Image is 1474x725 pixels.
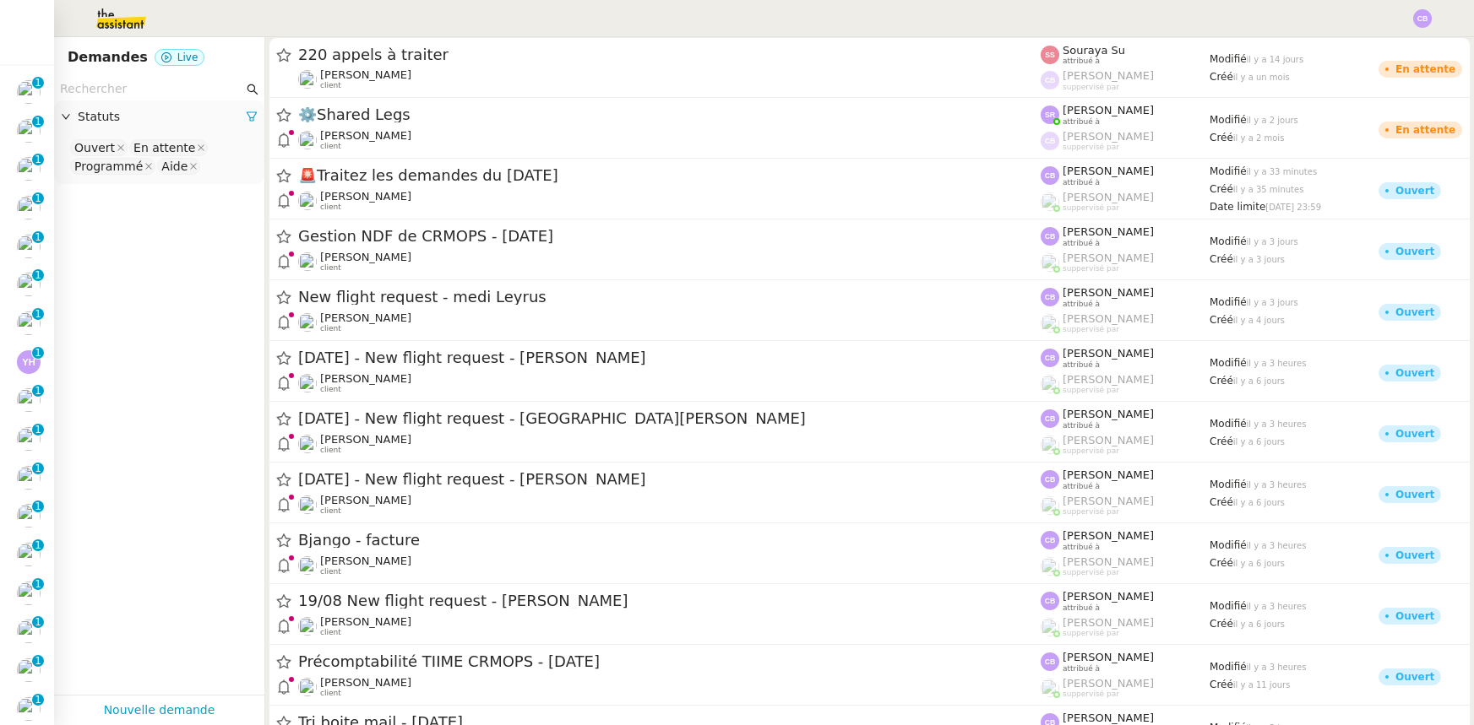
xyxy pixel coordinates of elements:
[320,676,411,689] span: [PERSON_NAME]
[320,68,411,81] span: [PERSON_NAME]
[1210,557,1233,569] span: Créé
[320,311,411,324] span: [PERSON_NAME]
[1063,360,1100,370] span: attribué à
[320,385,341,394] span: client
[1413,9,1432,28] img: svg
[1063,677,1154,690] span: [PERSON_NAME]
[1063,300,1100,309] span: attribué à
[298,435,317,453] img: users%2FC9SBsJ0duuaSgpQFj5LgoEX8n0o2%2Favatar%2Fec9d51b8-9413-4189-adfb-7be4d8c96a3c
[17,619,41,643] img: users%2FyAaYa0thh1TqqME0LKuif5ROJi43%2Favatar%2F3a825d04-53b1-4b39-9daa-af456df7ce53
[1233,316,1285,325] span: il y a 4 jours
[1041,496,1059,515] img: users%2FoFdbodQ3TgNoWt9kP3GXAs5oaCq1%2Favatar%2Fprofile-pic.png
[70,139,128,156] nz-select-item: Ouvert
[298,166,317,184] span: 🚨
[133,140,195,155] div: En attente
[1063,225,1154,238] span: [PERSON_NAME]
[298,229,1041,244] span: Gestion NDF de CRMOPS - [DATE]
[1233,437,1285,446] span: il y a 6 jours
[1395,429,1434,439] div: Ouvert
[1210,253,1233,265] span: Créé
[298,374,317,392] img: users%2FC9SBsJ0duuaSgpQFj5LgoEX8n0o2%2Favatar%2Fec9d51b8-9413-4189-adfb-7be4d8c96a3c
[1210,165,1247,177] span: Modifié
[298,313,317,332] img: users%2FC9SBsJ0duuaSgpQFj5LgoEX8n0o2%2Favatar%2Fec9d51b8-9413-4189-adfb-7be4d8c96a3c
[1063,286,1154,299] span: [PERSON_NAME]
[1210,357,1247,369] span: Modifié
[32,463,44,474] nz-badge-sup: 1
[298,131,317,149] img: users%2FC9SBsJ0duuaSgpQFj5LgoEX8n0o2%2Favatar%2Fec9d51b8-9413-4189-adfb-7be4d8c96a3c
[1395,186,1434,196] div: Ouvert
[1233,619,1285,629] span: il y a 6 jours
[1063,130,1154,143] span: [PERSON_NAME]
[1063,239,1100,248] span: attribué à
[320,446,341,455] span: client
[74,140,115,155] div: Ouvert
[1041,192,1059,211] img: users%2FoFdbodQ3TgNoWt9kP3GXAs5oaCq1%2Favatar%2Fprofile-pic.png
[32,347,44,359] nz-badge-sup: 1
[1063,373,1154,386] span: [PERSON_NAME]
[1041,436,1059,454] img: users%2FoFdbodQ3TgNoWt9kP3GXAs5oaCq1%2Favatar%2Fprofile-pic.png
[1210,183,1233,195] span: Créé
[320,142,341,151] span: client
[1041,314,1059,333] img: users%2FoFdbodQ3TgNoWt9kP3GXAs5oaCq1%2Favatar%2Fprofile-pic.png
[35,308,41,323] p: 1
[32,385,44,397] nz-badge-sup: 1
[35,424,41,439] p: 1
[298,289,1041,305] span: New flight request - medi Leyrus
[1063,44,1125,57] span: Souraya Su
[320,628,341,637] span: client
[1395,550,1434,560] div: Ouvert
[17,235,41,258] img: users%2F7nLfdXEOePNsgCtodsK58jnyGKv1%2Favatar%2FIMG_1682.jpeg
[298,311,1041,333] app-user-detailed-label: client
[1041,253,1059,272] img: users%2FoFdbodQ3TgNoWt9kP3GXAs5oaCq1%2Favatar%2Fprofile-pic.png
[1063,203,1119,213] span: suppervisé par
[298,495,317,514] img: users%2FC9SBsJ0duuaSgpQFj5LgoEX8n0o2%2Favatar%2Fec9d51b8-9413-4189-adfb-7be4d8c96a3c
[17,196,41,219] img: users%2FC9SBsJ0duuaSgpQFj5LgoEX8n0o2%2Favatar%2Fec9d51b8-9413-4189-adfb-7be4d8c96a3c
[1063,616,1154,629] span: [PERSON_NAME]
[74,159,143,174] div: Programmé
[320,615,411,628] span: [PERSON_NAME]
[1063,143,1119,152] span: suppervisé par
[1063,590,1154,603] span: [PERSON_NAME]
[298,678,317,696] img: users%2FyAaYa0thh1TqqME0LKuif5ROJi43%2Favatar%2F3a825d04-53b1-4b39-9daa-af456df7ce53
[1210,71,1233,83] span: Créé
[298,251,1041,273] app-user-detailed-label: client
[1210,661,1247,673] span: Modifié
[1210,679,1233,690] span: Créé
[1041,104,1210,126] app-user-label: attribué à
[1063,690,1119,699] span: suppervisé par
[1063,178,1100,187] span: attribué à
[35,463,41,478] p: 1
[1063,543,1100,552] span: attribué à
[298,676,1041,698] app-user-detailed-label: client
[1247,359,1307,368] span: il y a 3 heures
[1063,264,1119,273] span: suppervisé par
[1041,651,1210,673] app-user-label: attribué à
[1063,603,1100,613] span: attribué à
[1041,46,1059,64] img: svg
[78,107,246,127] span: Statuts
[17,311,41,335] img: users%2FC9SBsJ0duuaSgpQFj5LgoEX8n0o2%2Favatar%2Fec9d51b8-9413-4189-adfb-7be4d8c96a3c
[320,324,341,333] span: client
[320,689,341,698] span: client
[1247,298,1298,307] span: il y a 3 jours
[35,77,41,92] p: 1
[1041,679,1059,697] img: users%2FoFdbodQ3TgNoWt9kP3GXAs5oaCq1%2Favatar%2Fprofile-pic.png
[320,263,341,273] span: client
[157,158,200,175] nz-select-item: Aide
[32,616,44,628] nz-badge-sup: 1
[1210,418,1247,430] span: Modifié
[1233,133,1285,143] span: il y a 2 mois
[17,582,41,605] img: users%2FyAaYa0thh1TqqME0LKuif5ROJi43%2Favatar%2F3a825d04-53b1-4b39-9daa-af456df7ce53
[1041,166,1059,185] img: svg
[1063,421,1100,430] span: attribué à
[1041,434,1210,456] app-user-label: suppervisé par
[1041,286,1210,308] app-user-label: attribué à
[1063,408,1154,420] span: [PERSON_NAME]
[35,694,41,709] p: 1
[60,79,243,99] input: Rechercher
[1395,490,1434,500] div: Ouvert
[35,347,41,362] p: 1
[1210,436,1233,447] span: Créé
[1041,557,1059,576] img: users%2FoFdbodQ3TgNoWt9kP3GXAs5oaCq1%2Favatar%2Fprofile-pic.png
[1063,664,1100,674] span: attribué à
